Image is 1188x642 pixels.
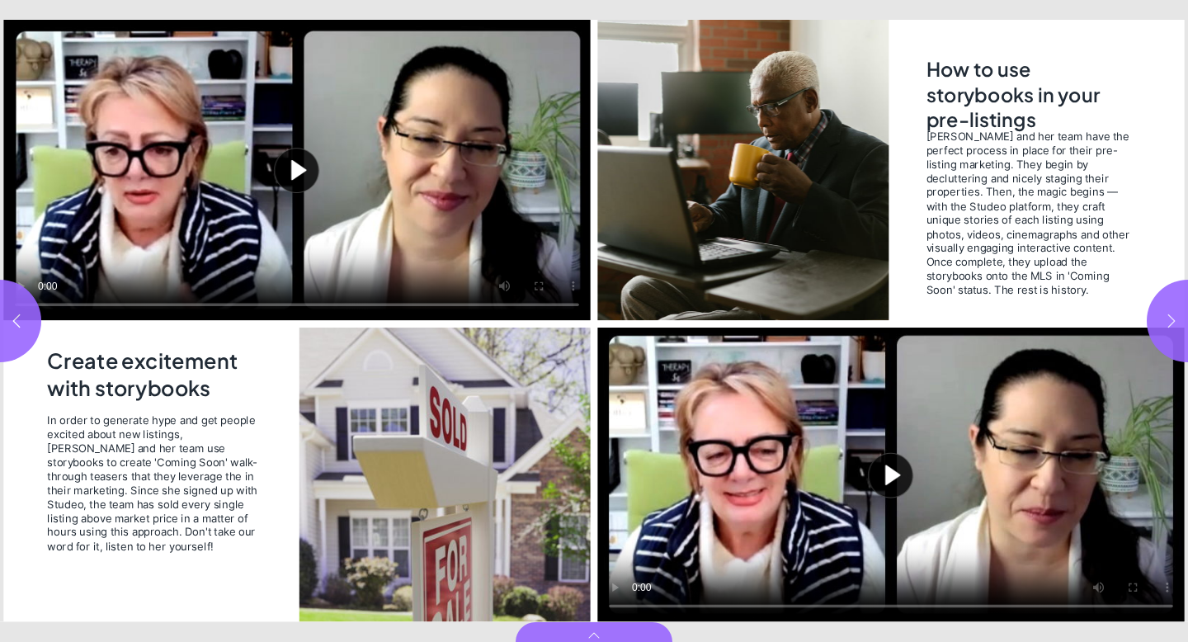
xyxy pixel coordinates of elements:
h2: How to use storybooks in your pre-listings [926,57,1141,118]
h2: Create excitement with storybooks [47,347,269,403]
section: Page 5 [594,20,1188,622]
span: [PERSON_NAME] and her team have the perfect process in place for their pre-listing marketing. The... [926,130,1138,297]
span: In order to generate hype and get people excited about new listings, [PERSON_NAME] and her team u... [47,413,266,553]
